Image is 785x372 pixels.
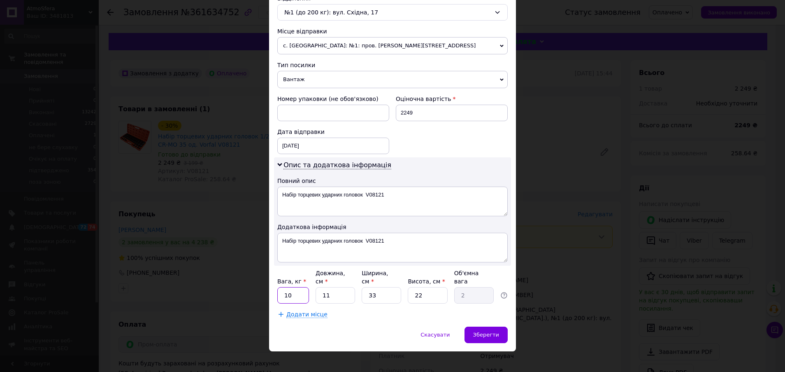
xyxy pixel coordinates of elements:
[362,270,388,285] label: Ширина, см
[316,270,345,285] label: Довжина, см
[408,278,445,285] label: Висота, см
[277,177,508,185] div: Повний опис
[277,4,508,21] div: №1 (до 200 кг): вул. Східна, 17
[277,71,508,88] span: Вантаж
[277,278,306,285] label: Вага, кг
[454,269,494,285] div: Об'ємна вага
[420,332,450,338] span: Скасувати
[277,62,315,68] span: Тип посилки
[277,128,389,136] div: Дата відправки
[277,37,508,54] span: с. [GEOGRAPHIC_DATA]: №1: пров. [PERSON_NAME][STREET_ADDRESS]
[286,311,327,318] span: Додати місце
[277,233,508,262] textarea: Набір торцевих ударних головок V08121
[396,95,508,103] div: Оціночна вартість
[277,95,389,103] div: Номер упаковки (не обов'язково)
[277,28,327,35] span: Місце відправки
[277,223,508,231] div: Додаткова інформація
[283,161,391,169] span: Опис та додаткова інформація
[473,332,499,338] span: Зберегти
[277,187,508,216] textarea: Набір торцевих ударних головок V08121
